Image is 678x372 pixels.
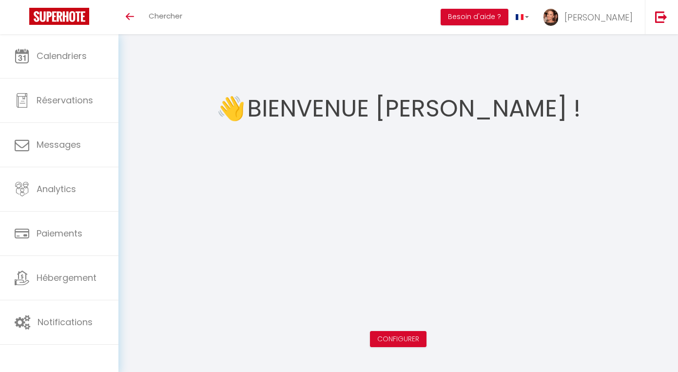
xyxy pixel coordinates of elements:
img: ... [543,9,558,26]
img: Super Booking [29,8,89,25]
button: Besoin d'aide ? [441,9,508,25]
span: 👋 [216,90,246,127]
span: [PERSON_NAME] [564,11,633,23]
iframe: welcome-outil.mov [242,138,554,313]
span: Notifications [38,316,93,328]
span: Analytics [37,183,76,195]
button: Configurer [370,331,426,348]
a: Configurer [377,334,419,344]
span: Hébergement [37,272,97,284]
span: Réservations [37,94,93,106]
span: Messages [37,138,81,151]
h1: Bienvenue [PERSON_NAME] ! [247,79,581,138]
span: Paiements [37,227,82,239]
img: logout [655,11,667,23]
span: Calendriers [37,50,87,62]
span: Chercher [149,11,182,21]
